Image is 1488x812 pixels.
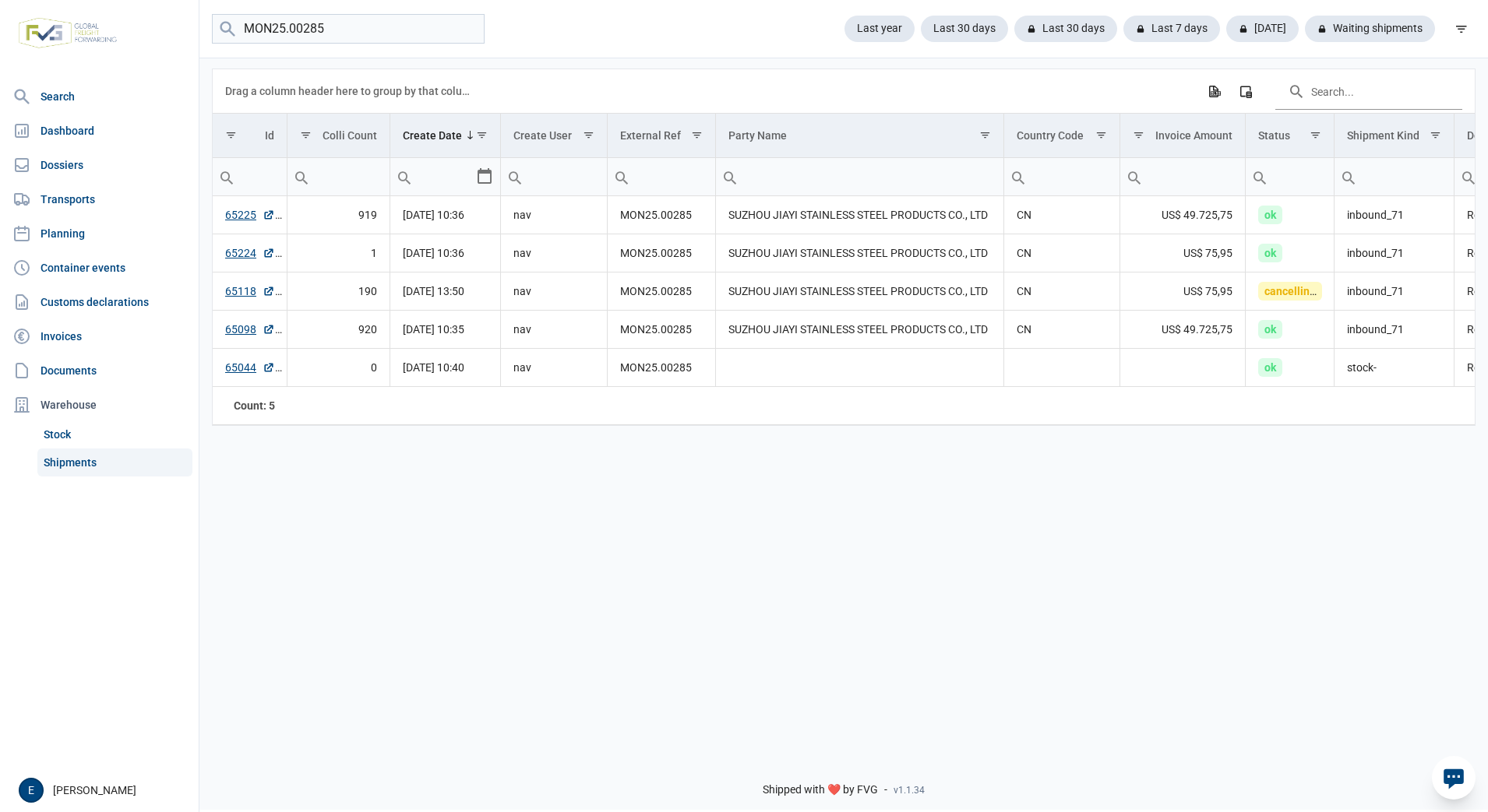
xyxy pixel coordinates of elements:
[501,311,608,349] td: nav
[608,158,716,196] td: Filter cell
[225,245,275,261] a: 65224
[1120,158,1245,196] td: Filter cell
[1123,16,1220,42] div: Last 7 days
[715,158,1004,196] td: Filter cell
[6,149,192,181] a: Dossiers
[300,129,312,141] span: Show filter options for column 'Colli Count'
[403,129,462,142] div: Create Date
[390,158,418,195] div: Search box
[1162,322,1232,337] span: US$ 49.725,75
[501,234,608,272] td: nav
[225,360,275,375] a: 65044
[1155,129,1232,142] div: Invoice Amount
[501,158,529,195] div: Search box
[1004,311,1120,349] td: CN
[1120,158,1245,195] input: Filter cell
[716,158,744,195] div: Search box
[1334,234,1455,272] td: inbound_71
[265,129,274,142] div: Id
[1183,245,1232,261] span: US$ 75,95
[1183,283,1232,299] span: US$ 75,95
[583,129,594,141] span: Show filter options for column 'Create User'
[1004,196,1120,234] td: CN
[6,389,192,420] div: Warehouse
[715,272,1004,311] td: SUZHOU JIAYI STAINLESS STEEL PRODUCTS CO., LTD
[1258,129,1290,142] div: Status
[513,129,572,142] div: Create User
[6,286,192,318] a: Customs declarations
[213,158,287,195] input: Filter cell
[608,272,716,311] td: MON25.00285
[1120,158,1148,195] div: Search box
[844,16,915,42] div: Last year
[19,778,189,803] div: [PERSON_NAME]
[287,158,316,195] div: Search box
[884,783,887,797] span: -
[213,158,287,196] td: Filter cell
[1004,234,1120,272] td: CN
[1004,158,1120,195] input: Filter cell
[979,129,991,141] span: Show filter options for column 'Party Name'
[19,778,44,803] button: E
[213,114,287,158] td: Column Id
[608,196,716,234] td: MON25.00285
[213,69,1475,425] div: Data grid with 5 rows and 18 columns
[501,158,607,195] input: Filter cell
[1334,114,1455,158] td: Column Shipment Kind
[1334,311,1455,349] td: inbound_71
[1335,158,1455,195] input: Filter cell
[501,272,608,311] td: nav
[763,783,878,797] span: Shipped with ❤️ by FVG
[1258,282,1322,301] span: cancelling
[1095,129,1107,141] span: Show filter options for column 'Country Code'
[12,12,123,54] img: FVG - Global freight forwarding
[1004,114,1120,158] td: Column Country Code
[6,218,192,249] a: Planning
[715,234,1004,272] td: SUZHOU JIAYI STAINLESS STEEL PRODUCTS CO., LTD
[212,14,485,44] input: Search shipments
[403,323,464,336] span: [DATE] 10:35
[1246,114,1334,158] td: Column Status
[728,129,787,142] div: Party Name
[287,158,390,195] input: Filter cell
[608,349,716,387] td: MON25.00285
[1258,244,1282,262] span: ok
[225,79,475,104] div: Drag a column header here to group by that column
[1310,129,1321,141] span: Show filter options for column 'Status'
[1200,77,1228,105] div: Export all data to Excel
[1347,129,1419,142] div: Shipment Kind
[608,158,715,195] input: Filter cell
[475,158,494,195] div: Select
[1334,272,1455,311] td: inbound_71
[1258,206,1282,224] span: ok
[403,361,464,374] span: [DATE] 10:40
[1226,16,1299,42] div: [DATE]
[287,311,390,349] td: 920
[501,196,608,234] td: nav
[1232,77,1260,105] div: Column Chooser
[1246,158,1274,195] div: Search box
[894,784,925,796] span: v1.1.34
[1335,158,1363,195] div: Search box
[1017,129,1084,142] div: Country Code
[1246,158,1333,195] input: Filter cell
[715,311,1004,349] td: SUZHOU JIAYI STAINLESS STEEL PRODUCTS CO., LTD
[6,321,192,352] a: Invoices
[1334,349,1455,387] td: stock-
[1447,15,1476,43] div: filter
[1258,358,1282,377] span: ok
[287,349,390,387] td: 0
[716,158,1004,195] input: Filter cell
[225,207,275,223] a: 65225
[6,252,192,283] a: Container events
[6,355,192,386] a: Documents
[287,272,390,311] td: 190
[1455,158,1483,195] div: Search box
[6,184,192,215] a: Transports
[6,115,192,146] a: Dashboard
[608,234,716,272] td: MON25.00285
[921,16,1008,42] div: Last 30 days
[6,81,192,112] a: Search
[225,322,275,337] a: 65098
